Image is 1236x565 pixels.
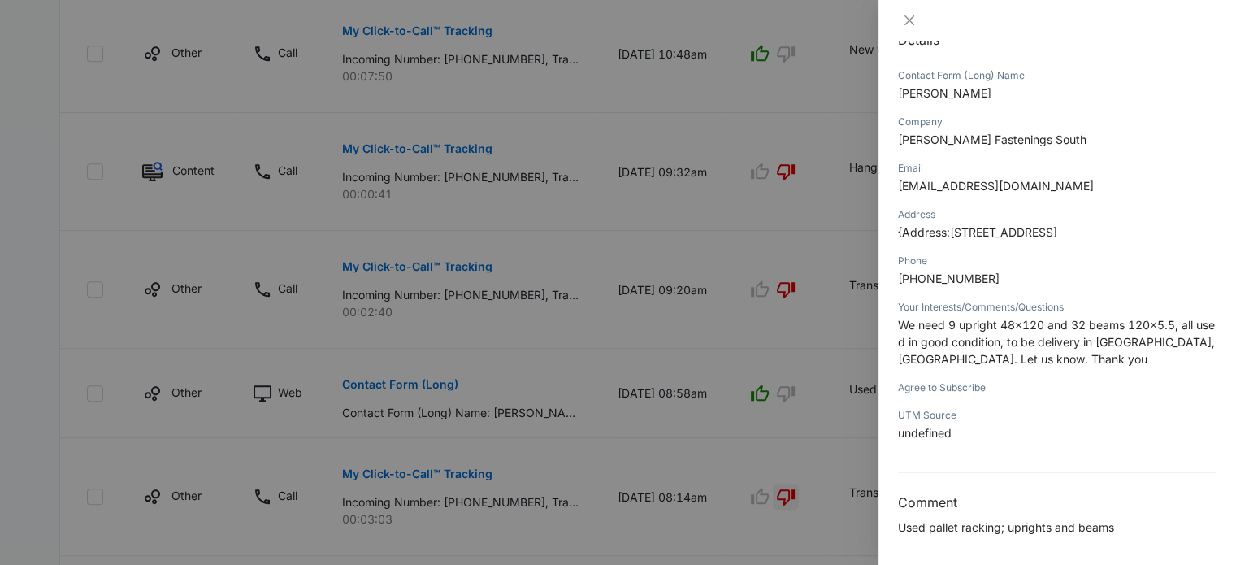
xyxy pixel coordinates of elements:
[898,426,952,440] span: undefined
[898,207,1216,222] div: Address
[903,14,916,27] span: close
[898,300,1216,315] div: Your Interests/Comments/Questions
[898,86,991,100] span: [PERSON_NAME]
[898,380,1216,395] div: Agree to Subscribe
[898,272,1000,285] span: [PHONE_NUMBER]
[898,318,1215,366] span: We need 9 upright 48x120 and 32 beams 120x5.5, all used in good condition, to be delivery in [GEO...
[898,225,1057,239] span: {Address:[STREET_ADDRESS]
[898,115,1216,129] div: Company
[898,133,1086,146] span: [PERSON_NAME] Fastenings South
[898,519,1216,536] p: Used pallet racking; uprights and beams
[898,179,1094,193] span: [EMAIL_ADDRESS][DOMAIN_NAME]
[898,493,1216,512] h3: Comment
[898,161,1216,176] div: Email
[898,68,1216,83] div: Contact Form (Long) Name
[898,13,921,28] button: Close
[898,254,1216,268] div: Phone
[898,408,1216,423] div: UTM Source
